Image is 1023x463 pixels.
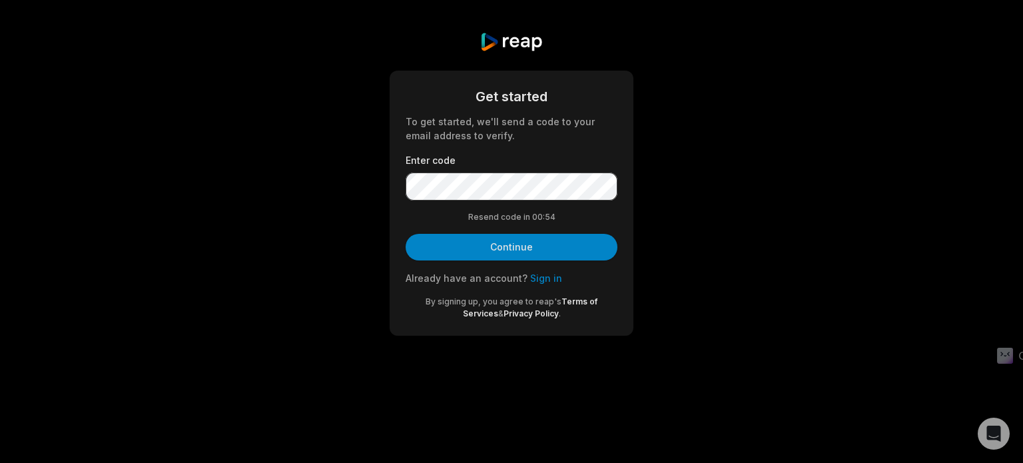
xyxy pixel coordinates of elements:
[978,418,1010,450] div: Open Intercom Messenger
[463,296,598,318] a: Terms of Services
[498,308,504,318] span: &
[559,308,561,318] span: .
[530,272,562,284] a: Sign in
[426,296,561,306] span: By signing up, you agree to reap's
[406,234,617,260] button: Continue
[406,115,617,143] div: To get started, we'll send a code to your email address to verify.
[406,153,617,167] label: Enter code
[406,87,617,107] div: Get started
[406,211,617,223] div: Resend code in 00:
[480,32,543,52] img: reap
[406,272,527,284] span: Already have an account?
[545,211,555,223] span: 54
[504,308,559,318] a: Privacy Policy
